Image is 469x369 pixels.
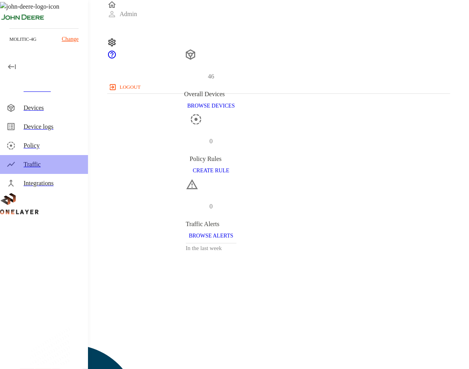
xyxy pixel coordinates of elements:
p: 0 [209,137,213,146]
a: BROWSE ALERTS [186,232,236,238]
div: Overall Devices [184,90,238,99]
p: Admin [120,9,137,19]
button: BROWSE DEVICES [184,99,238,113]
p: 0 [209,202,213,211]
h3: In the last week [186,243,236,254]
div: Policy Rules [190,154,233,164]
a: logout [107,81,450,93]
span: Support Portal [107,54,117,60]
button: BROWSE ALERTS [186,229,236,243]
a: onelayer-support [107,54,117,60]
a: CREATE RULE [190,167,233,174]
button: CREATE RULE [190,164,233,178]
a: BROWSE DEVICES [184,102,238,109]
div: Traffic Alerts [186,219,236,229]
button: logout [107,81,144,93]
